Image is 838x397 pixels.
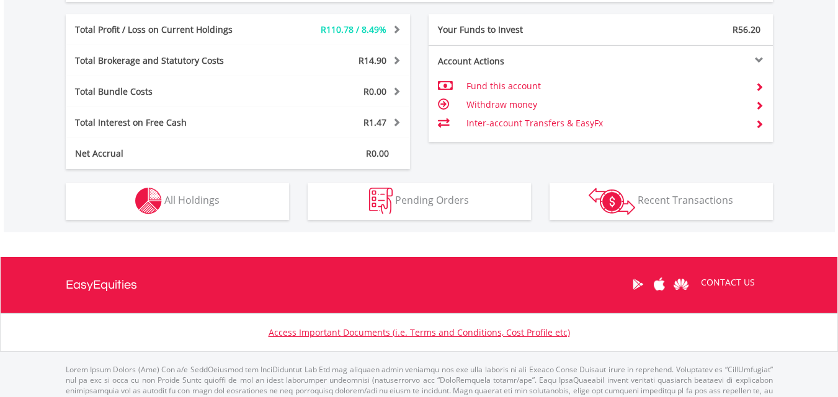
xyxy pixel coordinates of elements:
[66,85,267,98] div: Total Bundle Costs
[164,193,220,207] span: All Holdings
[308,183,531,220] button: Pending Orders
[692,265,764,300] a: CONTACT US
[366,147,389,159] span: R0.00
[466,114,745,133] td: Inter-account Transfers & EasyFx
[395,193,469,207] span: Pending Orders
[66,24,267,36] div: Total Profit / Loss on Current Holdings
[269,326,570,338] a: Access Important Documents (i.e. Terms and Conditions, Cost Profile etc)
[627,265,649,303] a: Google Play
[66,55,267,67] div: Total Brokerage and Statutory Costs
[363,116,386,128] span: R1.47
[363,85,386,97] span: R0.00
[649,265,671,303] a: Apple
[66,257,137,313] a: EasyEquities
[66,183,289,220] button: All Holdings
[429,24,601,36] div: Your Funds to Invest
[429,55,601,68] div: Account Actions
[638,193,733,207] span: Recent Transactions
[359,55,386,66] span: R14.90
[66,116,267,129] div: Total Interest on Free Cash
[135,188,162,214] img: holdings-wht.png
[589,188,635,215] img: transactions-zar-wht.png
[733,24,760,35] span: R56.20
[369,188,393,214] img: pending_instructions-wht.png
[550,183,773,220] button: Recent Transactions
[466,77,745,95] td: Fund this account
[466,95,745,114] td: Withdraw money
[671,265,692,303] a: Huawei
[66,147,267,160] div: Net Accrual
[321,24,386,35] span: R110.78 / 8.49%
